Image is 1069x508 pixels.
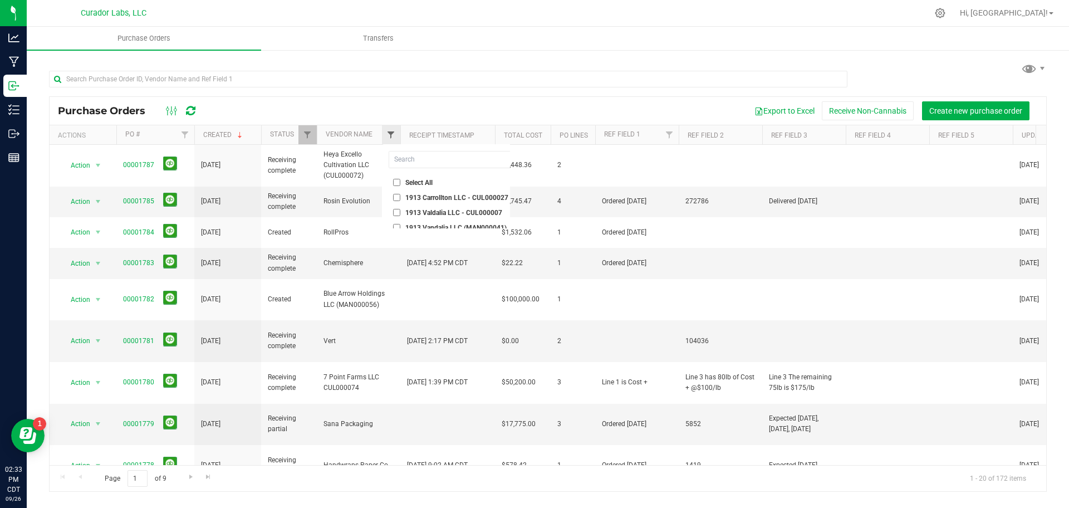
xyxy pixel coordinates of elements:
[769,460,839,471] span: Expected [DATE]
[769,413,839,434] span: Expected [DATE], [DATE], [DATE]
[123,259,154,267] a: 00001783
[123,420,154,428] a: 00001779
[389,152,540,168] input: Search
[323,149,394,182] span: Heya Excello Cultivation LLC (CUL000072)
[769,372,839,393] span: Line 3 The remaining 75lb is $175/lb
[95,470,175,487] span: Page of 9
[61,256,91,271] span: Action
[393,179,400,186] input: Select All
[11,419,45,452] iframe: Resource center
[393,194,400,201] input: 1913 Carrollton LLC - CUL000027
[502,460,527,471] span: $578.42
[348,33,409,43] span: Transfers
[33,417,46,431] iframe: Resource center unread badge
[203,131,244,139] a: Created
[123,295,154,303] a: 00001782
[200,470,217,485] a: Go to the last page
[405,194,508,201] span: 1913 Carrollton LLC - CUL000027
[504,131,542,139] a: Total Cost
[933,8,947,18] div: Manage settings
[502,294,540,305] span: $100,000.00
[201,460,220,471] span: [DATE]
[602,196,672,207] span: Ordered [DATE]
[91,375,105,390] span: select
[58,105,156,117] span: Purchase Orders
[183,470,199,485] a: Go to the next page
[5,495,22,503] p: 09/26
[201,336,220,346] span: [DATE]
[382,125,400,144] a: Filter
[91,194,105,209] span: select
[688,131,724,139] a: Ref Field 2
[502,160,532,170] span: $6,448.36
[323,258,394,268] span: Chemisphere
[8,56,19,67] inline-svg: Manufacturing
[407,336,468,346] span: [DATE] 2:17 PM CDT
[557,419,589,429] span: 3
[323,419,394,429] span: Sana Packaging
[502,196,532,207] span: $4,745.47
[407,377,468,388] span: [DATE] 1:39 PM CDT
[502,336,519,346] span: $0.00
[61,458,91,473] span: Action
[1019,460,1039,471] span: [DATE]
[261,27,496,50] a: Transfers
[8,80,19,91] inline-svg: Inbound
[27,27,261,50] a: Purchase Orders
[5,465,22,495] p: 02:33 PM CDT
[602,227,672,238] span: Ordered [DATE]
[323,289,394,310] span: Blue Arrow Holdings LLC (MAN000056)
[393,209,400,216] input: 1913 Valdalia LLC - CUL000007
[201,377,220,388] span: [DATE]
[407,460,468,471] span: [DATE] 9:02 AM CDT
[961,470,1035,487] span: 1 - 20 of 172 items
[49,71,847,87] input: Search Purchase Order ID, Vendor Name and Ref Field 1
[61,224,91,240] span: Action
[1019,258,1039,268] span: [DATE]
[91,333,105,349] span: select
[268,413,310,434] span: Receiving partial
[201,160,220,170] span: [DATE]
[61,158,91,173] span: Action
[201,227,220,238] span: [DATE]
[81,8,146,18] span: Curador Labs, LLC
[557,196,589,207] span: 4
[123,228,154,236] a: 00001784
[560,131,588,139] a: PO Lines
[91,292,105,307] span: select
[771,131,807,139] a: Ref Field 3
[1019,377,1039,388] span: [DATE]
[176,125,194,144] a: Filter
[123,161,154,169] a: 00001787
[323,460,394,471] span: Handwraps Paper Co.
[602,377,672,388] span: Line 1 is Cost +
[502,258,523,268] span: $22.22
[557,377,589,388] span: 3
[557,294,589,305] span: 1
[685,372,756,393] span: Line 3 has 80lb of Cost + @$100/lb
[557,227,589,238] span: 1
[409,131,474,139] a: Receipt Timestamp
[270,130,294,138] a: Status
[201,258,220,268] span: [DATE]
[326,130,372,138] a: Vendor Name
[405,224,507,231] span: 1913 Vandalia LLC (MAN000041)
[604,130,640,138] a: Ref Field 1
[61,292,91,307] span: Action
[58,131,112,139] div: Actions
[201,294,220,305] span: [DATE]
[123,197,154,205] a: 00001785
[123,461,154,469] a: 00001778
[502,377,536,388] span: $50,200.00
[938,131,974,139] a: Ref Field 5
[123,378,154,386] a: 00001780
[323,372,394,393] span: 7 Point Farms LLC CUL000074
[323,227,394,238] span: RollPros
[660,125,679,144] a: Filter
[1022,131,1051,139] a: Updated
[1019,294,1039,305] span: [DATE]
[1019,160,1039,170] span: [DATE]
[8,152,19,163] inline-svg: Reports
[1019,227,1039,238] span: [DATE]
[91,458,105,473] span: select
